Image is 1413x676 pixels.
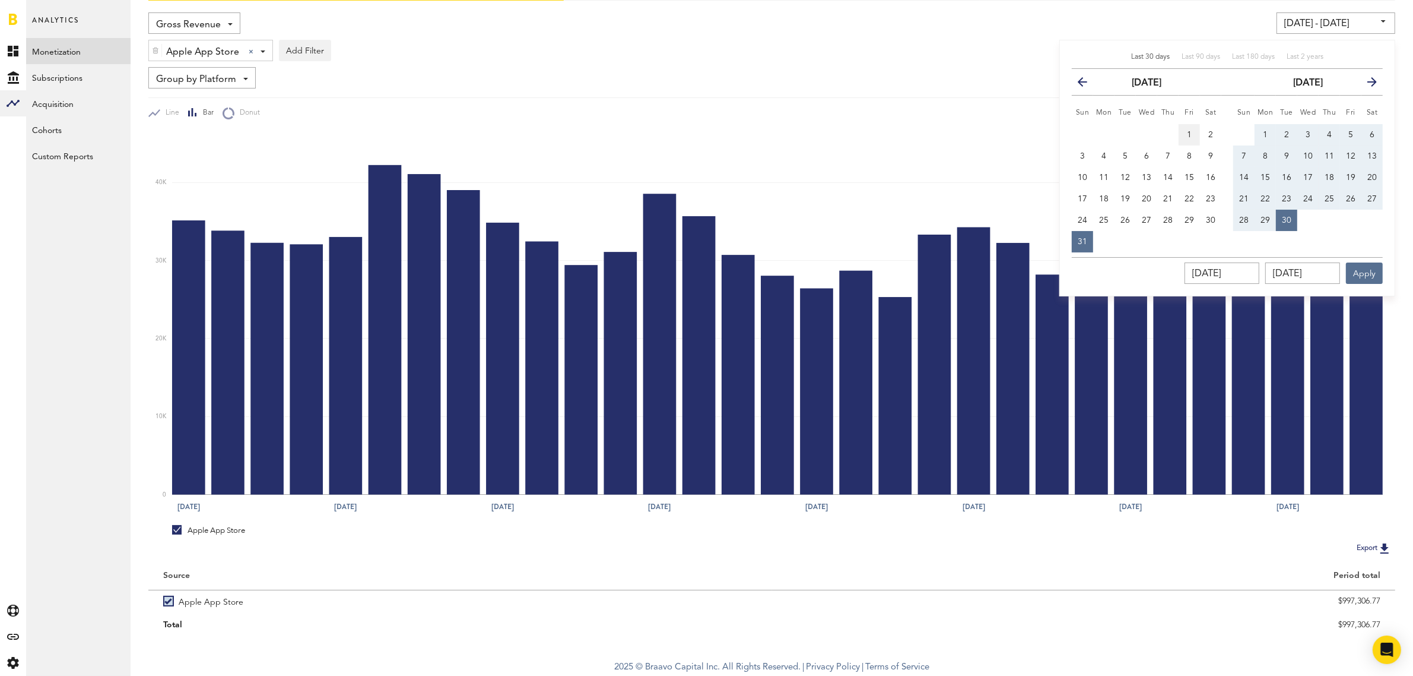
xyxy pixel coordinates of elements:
button: 1 [1179,124,1200,146]
span: 21 [1239,195,1249,203]
button: 22 [1255,188,1276,210]
span: 18 [1325,173,1334,182]
button: 29 [1255,210,1276,231]
div: Period total [787,571,1381,581]
button: 21 [1157,188,1179,210]
button: 3 [1072,146,1093,167]
button: 9 [1200,146,1221,167]
span: 29 [1260,216,1270,225]
span: 7 [1241,152,1246,160]
div: Open Intercom Messenger [1373,636,1401,664]
text: [DATE] [649,501,671,512]
span: Last 180 days [1232,53,1275,61]
button: 19 [1340,167,1361,188]
text: [DATE] [177,501,200,512]
span: 8 [1263,152,1268,160]
button: 24 [1072,210,1093,231]
button: 28 [1233,210,1255,231]
button: 18 [1093,188,1114,210]
img: trash_awesome_blue.svg [152,46,159,55]
small: Friday [1346,109,1355,116]
div: Delete [149,40,162,61]
text: 30K [155,258,167,264]
span: 6 [1144,152,1149,160]
span: 28 [1163,216,1173,225]
span: 7 [1166,152,1170,160]
span: 8 [1187,152,1192,160]
small: Sunday [1237,109,1251,116]
span: 11 [1325,152,1334,160]
span: 20 [1142,195,1151,203]
span: 19 [1120,195,1130,203]
small: Monday [1258,109,1274,116]
small: Thursday [1161,109,1175,116]
span: Gross Revenue [156,15,221,35]
strong: [DATE] [1293,78,1323,88]
span: 27 [1367,195,1377,203]
a: Custom Reports [26,143,131,169]
span: Bar [198,108,214,118]
button: 21 [1233,188,1255,210]
small: Saturday [1367,109,1378,116]
span: 14 [1239,173,1249,182]
button: 25 [1319,188,1340,210]
span: 11 [1099,173,1109,182]
span: 24 [1303,195,1313,203]
a: Privacy Policy [806,663,860,672]
span: Donut [234,108,260,118]
button: 6 [1361,124,1383,146]
span: 22 [1185,195,1194,203]
span: 18 [1099,195,1109,203]
button: 6 [1136,146,1157,167]
span: 27 [1142,216,1151,225]
span: 23 [1282,195,1291,203]
span: 15 [1185,173,1194,182]
span: Last 30 days [1131,53,1170,61]
button: 31 [1072,231,1093,252]
button: 13 [1361,146,1383,167]
button: 8 [1179,146,1200,167]
button: 5 [1114,146,1136,167]
span: Line [160,108,179,118]
span: 12 [1120,173,1130,182]
a: Monetization [26,38,131,64]
small: Friday [1185,109,1194,116]
button: 5 [1340,124,1361,146]
button: 24 [1297,188,1319,210]
button: 12 [1114,167,1136,188]
button: 10 [1072,167,1093,188]
span: 14 [1163,173,1173,182]
text: [DATE] [1119,501,1142,512]
button: 16 [1276,167,1297,188]
button: 10 [1297,146,1319,167]
text: [DATE] [963,501,985,512]
span: 4 [1101,152,1106,160]
button: 20 [1361,167,1383,188]
span: 10 [1303,152,1313,160]
button: 27 [1136,210,1157,231]
button: 17 [1072,188,1093,210]
span: 16 [1206,173,1215,182]
button: 25 [1093,210,1114,231]
button: 22 [1179,188,1200,210]
small: Wednesday [1300,109,1316,116]
input: __/__/____ [1185,263,1259,284]
button: 18 [1319,167,1340,188]
span: 25 [1325,195,1334,203]
span: 1 [1187,131,1192,139]
span: 26 [1120,216,1130,225]
text: 0 [163,492,166,498]
span: 2 [1208,131,1213,139]
span: Support [24,8,66,19]
span: 5 [1123,152,1128,160]
text: [DATE] [805,501,828,512]
button: 20 [1136,188,1157,210]
button: 16 [1200,167,1221,188]
span: 25 [1099,216,1109,225]
button: 27 [1361,188,1383,210]
button: 7 [1233,146,1255,167]
span: 3 [1080,152,1085,160]
button: 4 [1093,146,1114,167]
text: 10K [155,414,167,420]
button: 17 [1297,167,1319,188]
